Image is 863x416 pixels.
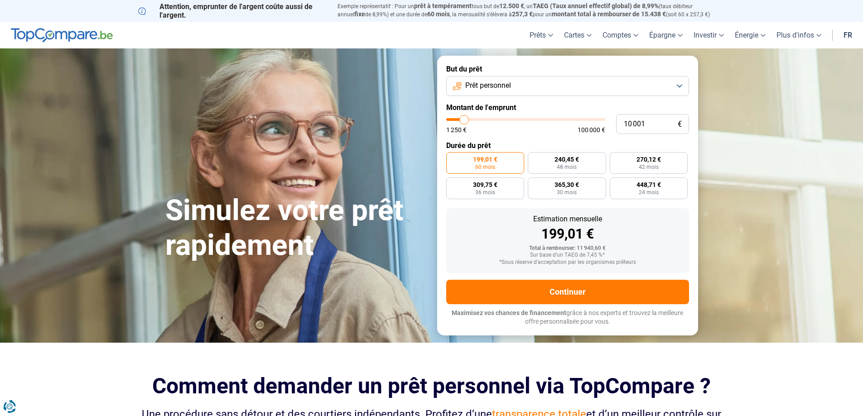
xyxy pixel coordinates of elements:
[446,280,689,304] button: Continuer
[473,156,497,163] span: 199,01 €
[644,22,688,48] a: Épargne
[138,373,725,398] h2: Comment demander un prêt personnel via TopCompare ?
[473,182,497,188] span: 309,75 €
[475,190,495,195] span: 36 mois
[557,190,577,195] span: 30 mois
[427,10,450,18] span: 60 mois
[337,2,725,19] p: Exemple représentatif : Pour un tous but de , un (taux débiteur annuel de 8,99%) et une durée de ...
[11,28,113,43] img: TopCompare
[771,22,827,48] a: Plus d'infos
[533,2,659,10] span: TAEG (Taux annuel effectif global) de 8,99%
[512,10,533,18] span: 257,3 €
[446,309,689,326] p: grâce à nos experts et trouvez la meilleure offre personnalisée pour vous.
[639,164,659,170] span: 42 mois
[678,120,682,128] span: €
[446,127,467,133] span: 1 250 €
[559,22,597,48] a: Cartes
[554,156,579,163] span: 240,45 €
[446,65,689,73] label: But du prêt
[636,182,661,188] span: 448,71 €
[453,245,682,252] div: Total à rembourser: 11 940,60 €
[639,190,659,195] span: 24 mois
[578,127,605,133] span: 100 000 €
[636,156,661,163] span: 270,12 €
[557,164,577,170] span: 48 mois
[453,227,682,241] div: 199,01 €
[597,22,644,48] a: Comptes
[453,252,682,258] div: Sur base d'un TAEG de 7,45 %*
[465,81,511,91] span: Prêt personnel
[554,182,579,188] span: 365,30 €
[552,10,666,18] span: montant total à rembourser de 15.438 €
[475,164,495,170] span: 60 mois
[499,2,524,10] span: 12.500 €
[688,22,729,48] a: Investir
[729,22,771,48] a: Énergie
[524,22,559,48] a: Prêts
[838,22,858,48] a: fr
[165,193,426,263] h1: Simulez votre prêt rapidement
[446,141,689,150] label: Durée du prêt
[138,2,327,19] p: Attention, emprunter de l'argent coûte aussi de l'argent.
[446,76,689,96] button: Prêt personnel
[453,215,682,223] div: Estimation mensuelle
[453,259,682,266] div: *Sous réserve d'acceptation par les organismes prêteurs
[452,309,566,316] span: Maximisez vos chances de financement
[446,103,689,112] label: Montant de l'emprunt
[354,10,365,18] span: fixe
[414,2,472,10] span: prêt à tempérament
